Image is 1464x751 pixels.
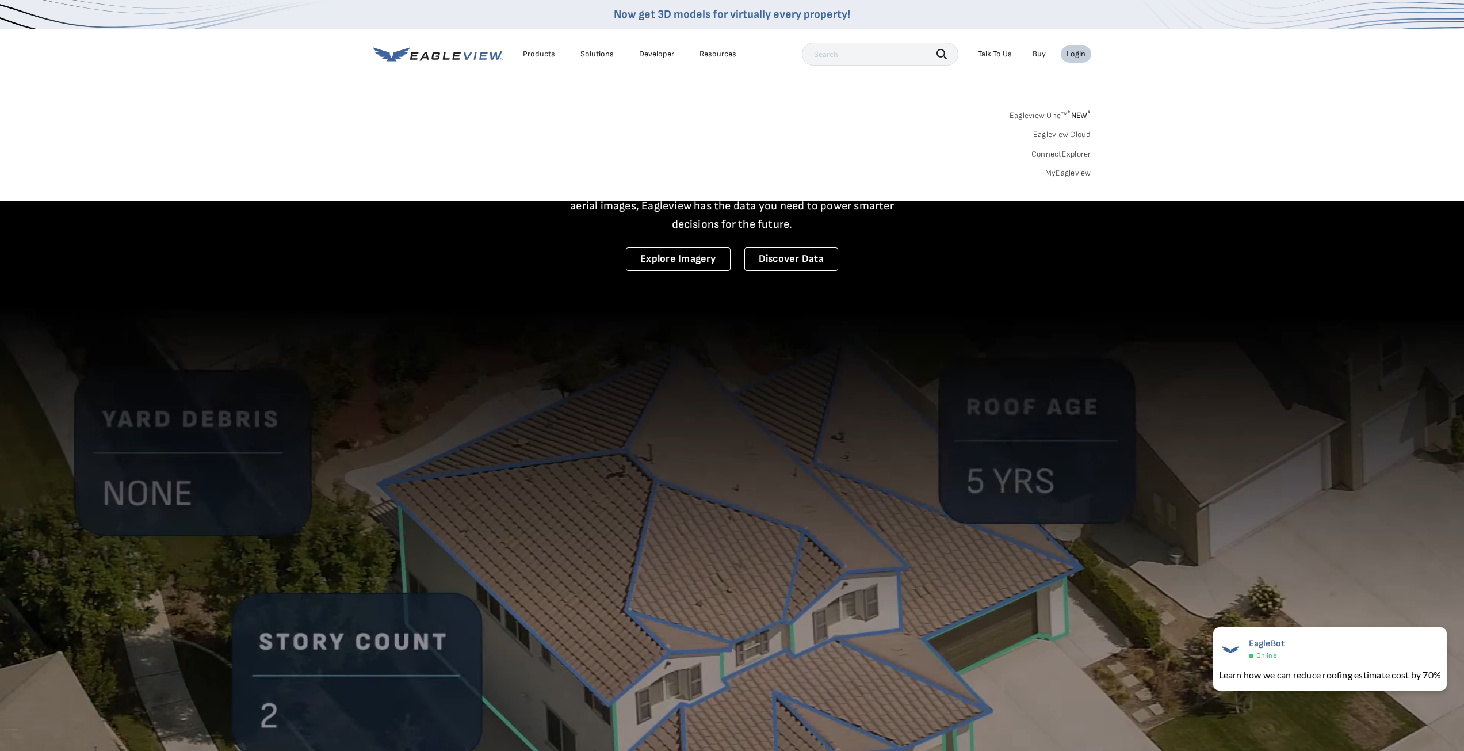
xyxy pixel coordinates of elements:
[802,43,958,66] input: Search
[1031,149,1091,159] a: ConnectExplorer
[1067,49,1085,59] div: Login
[744,247,838,271] a: Discover Data
[556,178,908,234] p: A new era starts here. Built on more than 3.5 billion high-resolution aerial images, Eagleview ha...
[1045,168,1091,178] a: MyEagleview
[1010,107,1091,120] a: Eagleview One™*NEW*
[1219,638,1242,661] img: EagleBot
[978,49,1012,59] div: Talk To Us
[626,247,731,271] a: Explore Imagery
[1067,110,1091,120] span: NEW
[639,49,674,59] a: Developer
[1249,638,1285,649] span: EagleBot
[614,7,850,21] a: Now get 3D models for virtually every property!
[1219,668,1441,682] div: Learn how we can reduce roofing estimate cost by 70%
[1256,651,1276,660] span: Online
[580,49,614,59] div: Solutions
[1033,49,1046,59] a: Buy
[523,49,555,59] div: Products
[699,49,736,59] div: Resources
[1033,129,1091,140] a: Eagleview Cloud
